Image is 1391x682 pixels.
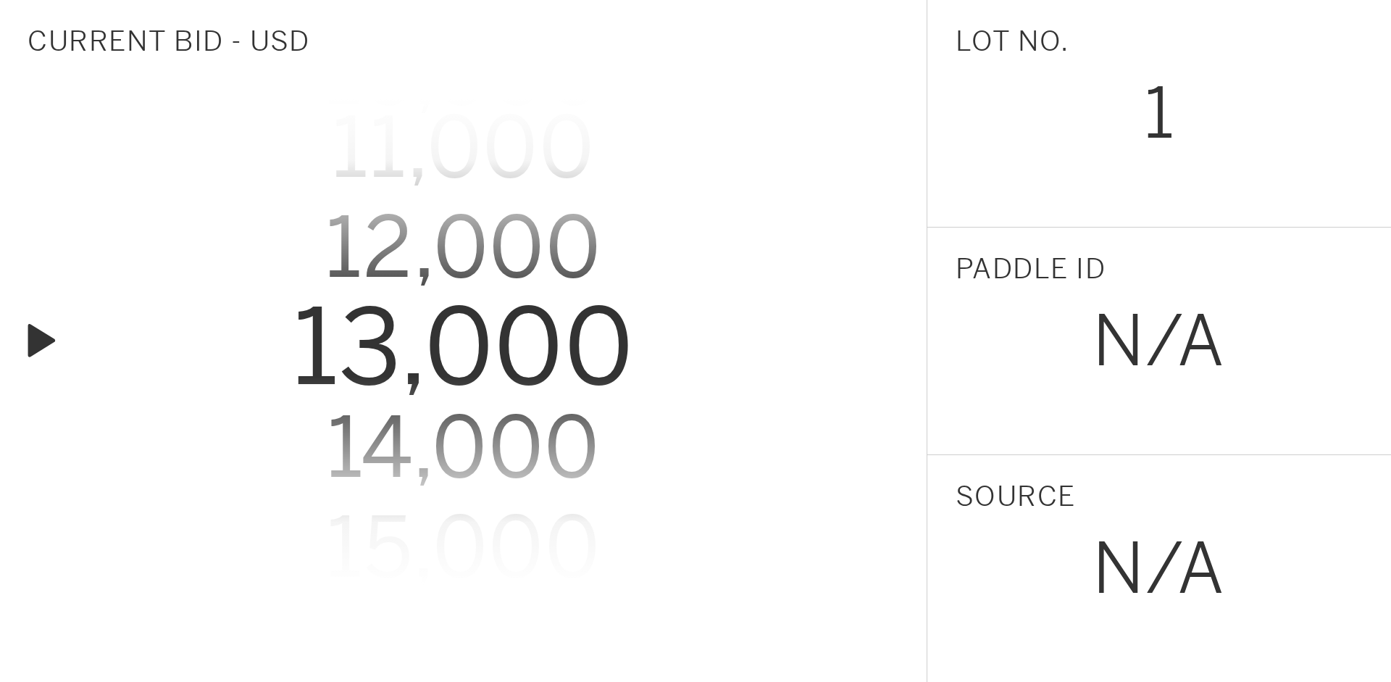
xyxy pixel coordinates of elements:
div: PADDLE ID [956,255,1106,283]
div: Current Bid - USD [28,28,310,55]
div: SOURCE [956,483,1076,510]
div: N/A [1093,307,1226,376]
div: N/A [1093,534,1226,604]
div: 1 [1144,79,1175,149]
div: LOT NO. [956,28,1069,55]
